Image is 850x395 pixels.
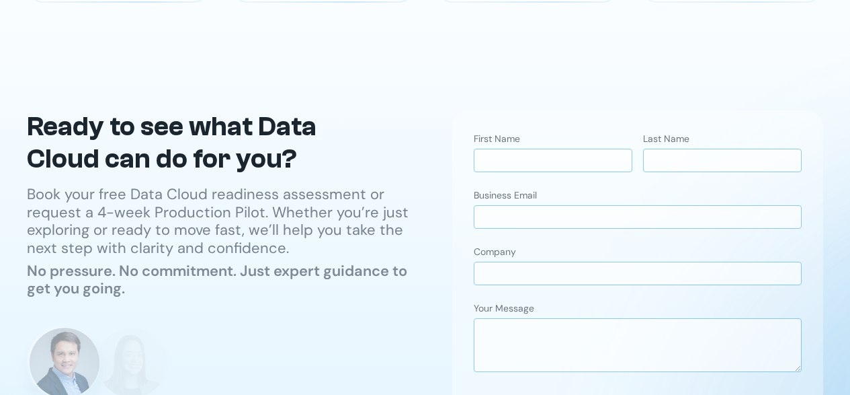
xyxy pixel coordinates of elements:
[474,301,802,318] div: Your Message
[27,261,407,298] span: No pressure. No commitment. Just expert guidance to get you going.
[643,132,802,149] div: Last Name
[474,245,802,262] div: Company
[27,110,390,175] h2: Ready to see what Data Cloud can do for you?
[27,186,419,257] p: Book your free Data Cloud readiness assessment or request a 4-week Production Pilot. Whether you’...
[474,132,632,149] div: First Name
[474,188,802,205] div: Business Email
